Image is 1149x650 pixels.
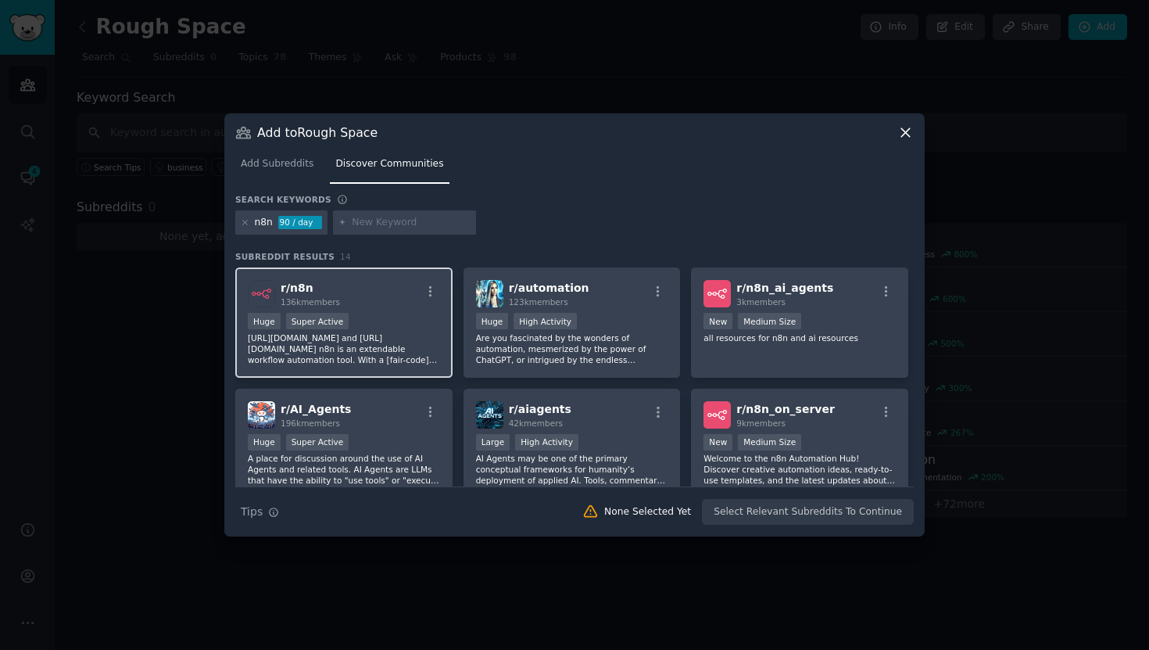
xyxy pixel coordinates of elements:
[235,251,335,262] span: Subreddit Results
[476,453,668,486] p: AI Agents may be one of the primary conceptual frameworks for humanity’s deployment of applied AI...
[330,152,449,184] a: Discover Communities
[738,313,801,329] div: Medium Size
[241,157,313,171] span: Add Subreddits
[703,313,732,329] div: New
[703,280,731,307] img: n8n_ai_agents
[703,332,896,343] p: all resources for n8n and ai resources
[509,403,571,415] span: r/ aiagents
[514,313,577,329] div: High Activity
[248,453,440,486] p: A place for discussion around the use of AI Agents and related tools. AI Agents are LLMs that hav...
[248,332,440,365] p: [URL][DOMAIN_NAME] and [URL][DOMAIN_NAME] n8n is an extendable workflow automation tool. With a [...
[248,434,281,451] div: Huge
[509,418,563,428] span: 42k members
[248,401,275,429] img: AI_Agents
[736,403,835,415] span: r/ n8n_on_server
[248,313,281,329] div: Huge
[515,434,578,451] div: High Activity
[235,152,319,184] a: Add Subreddits
[604,505,691,519] div: None Selected Yet
[281,297,340,307] span: 136k members
[476,434,510,451] div: Large
[476,313,509,329] div: Huge
[476,280,503,307] img: automation
[255,216,273,230] div: n8n
[281,418,340,428] span: 196k members
[703,401,731,429] img: n8n_on_server
[235,498,285,526] button: Tips
[257,124,378,141] h3: Add to Rough Space
[281,282,313,294] span: r/ n8n
[235,194,331,205] h3: Search keywords
[340,252,351,261] span: 14
[241,504,263,520] span: Tips
[736,297,786,307] span: 3k members
[286,313,349,329] div: Super Active
[352,216,471,230] input: New Keyword
[476,401,503,429] img: aiagents
[281,403,351,415] span: r/ AI_Agents
[736,418,786,428] span: 9k members
[703,434,732,451] div: New
[703,453,896,486] p: Welcome to the n8n Automation Hub! Discover creative automation ideas, ready-to-use templates, an...
[738,434,801,451] div: Medium Size
[248,280,275,307] img: n8n
[509,282,589,294] span: r/ automation
[286,434,349,451] div: Super Active
[736,282,833,294] span: r/ n8n_ai_agents
[509,297,568,307] span: 123k members
[476,332,668,365] p: Are you fascinated by the wonders of automation, mesmerized by the power of ChatGPT, or intrigued...
[335,157,443,171] span: Discover Communities
[278,216,322,230] div: 90 / day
